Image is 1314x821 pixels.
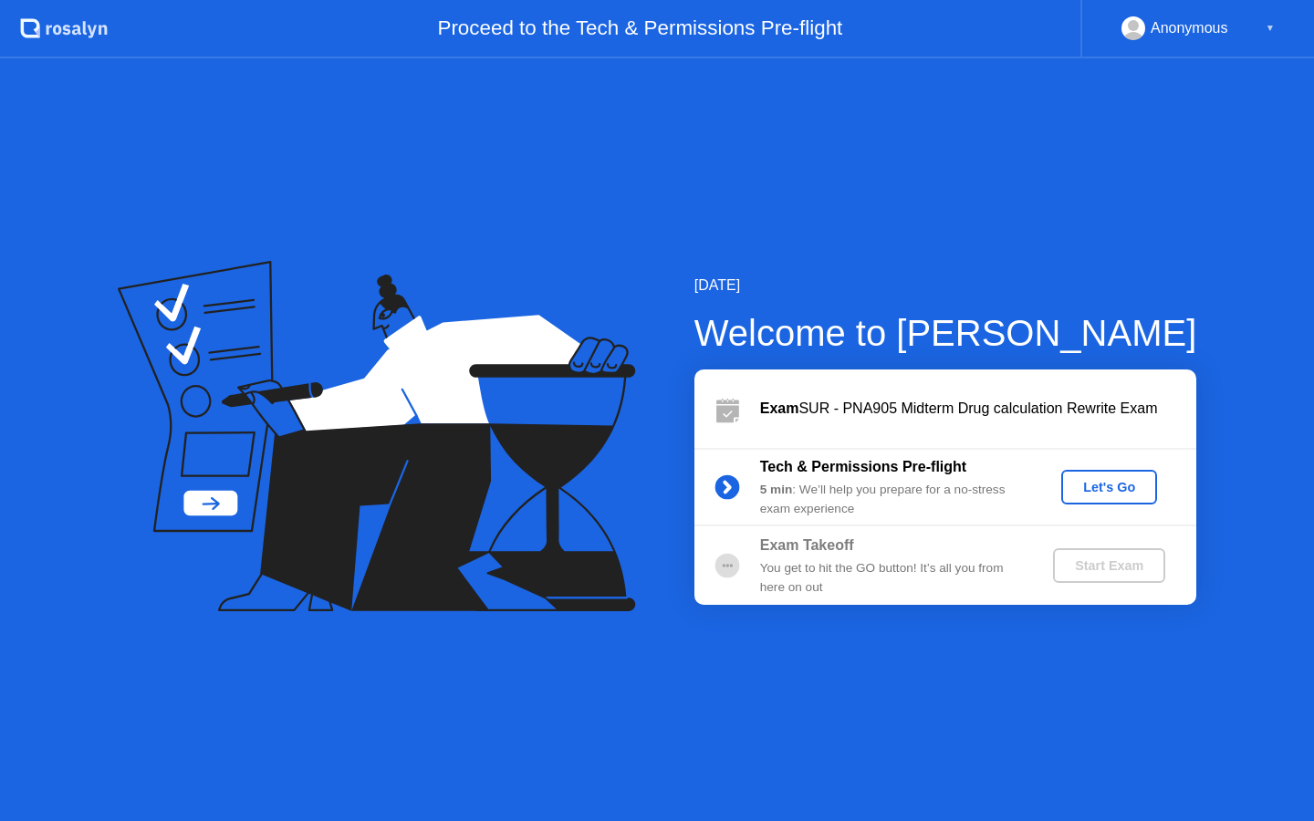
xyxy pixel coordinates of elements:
button: Let's Go [1061,470,1157,504]
b: 5 min [760,483,793,496]
div: You get to hit the GO button! It’s all you from here on out [760,559,1023,597]
b: Tech & Permissions Pre-flight [760,459,966,474]
b: Exam [760,400,799,416]
div: [DATE] [694,275,1197,296]
div: ▼ [1266,16,1275,40]
div: : We’ll help you prepare for a no-stress exam experience [760,481,1023,518]
button: Start Exam [1053,548,1165,583]
b: Exam Takeoff [760,537,854,553]
div: Welcome to [PERSON_NAME] [694,306,1197,360]
div: Start Exam [1060,558,1158,573]
div: Anonymous [1151,16,1228,40]
div: Let's Go [1069,480,1150,494]
div: SUR - PNA905 Midterm Drug calculation Rewrite Exam [760,398,1196,420]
